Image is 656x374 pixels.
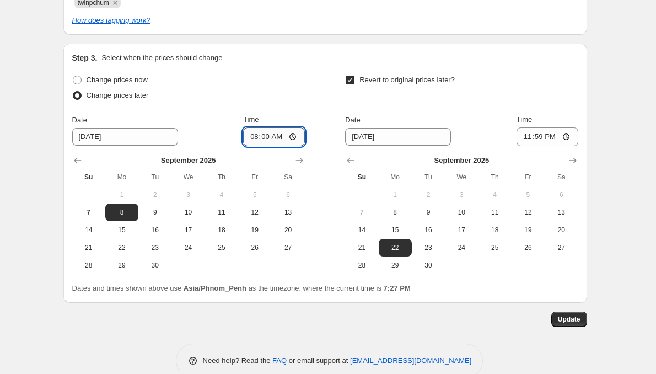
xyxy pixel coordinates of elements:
th: Thursday [478,168,511,186]
span: 29 [383,261,407,270]
span: 5 [516,190,540,199]
th: Saturday [271,168,304,186]
span: 10 [449,208,474,217]
span: 9 [416,208,440,217]
button: Saturday September 13 2025 [271,204,304,221]
span: 16 [416,226,440,234]
button: Update [551,312,587,327]
button: Show previous month, August 2025 [70,153,85,168]
span: Tu [143,173,167,181]
span: 3 [176,190,200,199]
button: Wednesday September 10 2025 [171,204,205,221]
button: Today Sunday September 7 2025 [345,204,378,221]
span: 12 [516,208,540,217]
span: 20 [549,226,573,234]
button: Saturday September 20 2025 [271,221,304,239]
span: 26 [516,243,540,252]
span: 30 [143,261,167,270]
span: 27 [276,243,300,252]
th: Monday [105,168,138,186]
th: Friday [512,168,545,186]
button: Thursday September 4 2025 [205,186,238,204]
button: Wednesday September 3 2025 [445,186,478,204]
button: Today Sunday September 7 2025 [72,204,105,221]
button: Monday September 15 2025 [379,221,412,239]
span: 4 [209,190,234,199]
span: 22 [110,243,134,252]
button: Tuesday September 9 2025 [138,204,171,221]
button: Friday September 26 2025 [238,239,271,257]
span: Th [482,173,507,181]
span: Dates and times shown above use as the timezone, where the current time is [72,284,411,292]
span: Time [517,115,532,124]
button: Wednesday September 17 2025 [171,221,205,239]
b: Asia/Phnom_Penh [184,284,246,292]
span: 1 [110,190,134,199]
span: 19 [516,226,540,234]
button: Monday September 22 2025 [105,239,138,257]
span: 24 [176,243,200,252]
a: [EMAIL_ADDRESS][DOMAIN_NAME] [350,356,471,365]
span: 17 [449,226,474,234]
span: Date [345,116,360,124]
button: Show next month, October 2025 [565,153,580,168]
span: Su [77,173,101,181]
span: 5 [243,190,267,199]
button: Saturday September 6 2025 [545,186,578,204]
a: How does tagging work? [72,16,150,24]
button: Monday September 1 2025 [105,186,138,204]
span: 25 [482,243,507,252]
button: Show next month, October 2025 [292,153,307,168]
span: Su [349,173,374,181]
button: Tuesday September 23 2025 [138,239,171,257]
span: 27 [549,243,573,252]
span: Change prices now [87,76,148,84]
button: Show previous month, August 2025 [343,153,358,168]
button: Thursday September 25 2025 [478,239,511,257]
span: 13 [549,208,573,217]
span: 11 [482,208,507,217]
button: Wednesday September 24 2025 [171,239,205,257]
button: Sunday September 14 2025 [72,221,105,239]
button: Monday September 29 2025 [105,257,138,274]
button: Thursday September 11 2025 [478,204,511,221]
span: Mo [110,173,134,181]
span: Date [72,116,87,124]
span: 23 [416,243,440,252]
span: 7 [77,208,101,217]
span: 3 [449,190,474,199]
th: Tuesday [412,168,445,186]
span: 16 [143,226,167,234]
button: Sunday September 14 2025 [345,221,378,239]
button: Tuesday September 23 2025 [412,239,445,257]
input: 12:00 [243,127,305,146]
span: 6 [276,190,300,199]
th: Wednesday [171,168,205,186]
th: Tuesday [138,168,171,186]
button: Friday September 5 2025 [512,186,545,204]
span: 12 [243,208,267,217]
button: Thursday September 4 2025 [478,186,511,204]
button: Monday September 22 2025 [379,239,412,257]
button: Monday September 29 2025 [379,257,412,274]
button: Tuesday September 30 2025 [412,257,445,274]
button: Monday September 15 2025 [105,221,138,239]
span: 8 [110,208,134,217]
button: Sunday September 28 2025 [345,257,378,274]
button: Thursday September 11 2025 [205,204,238,221]
button: Tuesday September 9 2025 [412,204,445,221]
span: We [176,173,200,181]
span: 1 [383,190,407,199]
span: 14 [77,226,101,234]
span: Time [243,115,259,124]
span: 4 [482,190,507,199]
th: Thursday [205,168,238,186]
span: Need help? Read the [203,356,273,365]
button: Thursday September 18 2025 [478,221,511,239]
th: Saturday [545,168,578,186]
span: 6 [549,190,573,199]
span: 26 [243,243,267,252]
span: 8 [383,208,407,217]
span: 22 [383,243,407,252]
